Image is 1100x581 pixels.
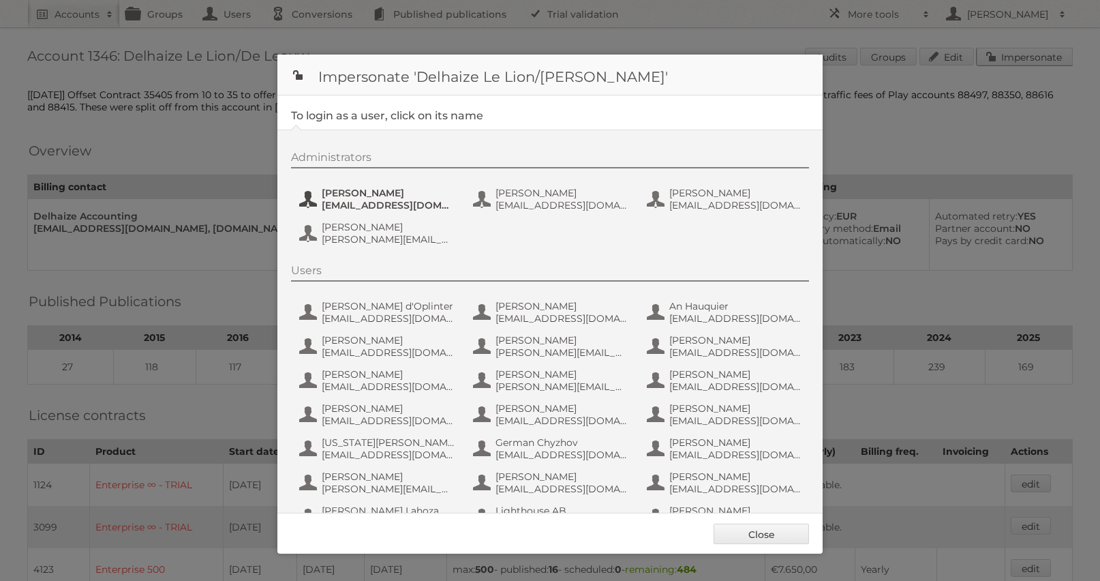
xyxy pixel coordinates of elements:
[669,199,801,211] span: [EMAIL_ADDRESS][DOMAIN_NAME]
[495,187,628,199] span: [PERSON_NAME]
[645,469,806,496] button: [PERSON_NAME] [EMAIL_ADDRESS][DOMAIN_NAME]
[645,367,806,394] button: [PERSON_NAME] [EMAIL_ADDRESS][DOMAIN_NAME]
[322,368,454,381] span: [PERSON_NAME]
[322,505,454,517] span: [PERSON_NAME] Lahoza
[322,436,454,449] span: [US_STATE][PERSON_NAME]
[298,401,458,428] button: [PERSON_NAME] [EMAIL_ADDRESS][DOMAIN_NAME]
[322,402,454,415] span: [PERSON_NAME]
[645,299,806,326] button: An Hauquier [EMAIL_ADDRESS][DOMAIN_NAME]
[669,483,801,495] span: [EMAIL_ADDRESS][DOMAIN_NAME]
[669,300,801,312] span: An Hauquier
[298,333,458,360] button: [PERSON_NAME] [EMAIL_ADDRESS][DOMAIN_NAME]
[322,199,454,211] span: [EMAIL_ADDRESS][DOMAIN_NAME]
[472,299,632,326] button: [PERSON_NAME] [EMAIL_ADDRESS][DOMAIN_NAME]
[298,469,458,496] button: [PERSON_NAME] [PERSON_NAME][EMAIL_ADDRESS][DOMAIN_NAME]
[669,381,801,393] span: [EMAIL_ADDRESS][DOMAIN_NAME]
[472,435,632,462] button: German Chyzhov [EMAIL_ADDRESS][DOMAIN_NAME]
[495,436,628,449] span: German Chyzhov
[472,503,632,531] button: Lighthouse AB [EMAIL_ADDRESS][DOMAIN_NAME]
[495,300,628,312] span: [PERSON_NAME]
[669,471,801,483] span: [PERSON_NAME]
[472,333,632,360] button: [PERSON_NAME] [PERSON_NAME][EMAIL_ADDRESS][DOMAIN_NAME]
[669,312,801,325] span: [EMAIL_ADDRESS][DOMAIN_NAME]
[669,368,801,381] span: [PERSON_NAME]
[472,367,632,394] button: [PERSON_NAME] [PERSON_NAME][EMAIL_ADDRESS][DOMAIN_NAME]
[669,346,801,359] span: [EMAIL_ADDRESS][DOMAIN_NAME]
[495,449,628,461] span: [EMAIL_ADDRESS][DOMAIN_NAME]
[495,334,628,346] span: [PERSON_NAME]
[322,449,454,461] span: [EMAIL_ADDRESS][DOMAIN_NAME]
[322,483,454,495] span: [PERSON_NAME][EMAIL_ADDRESS][DOMAIN_NAME]
[322,415,454,427] span: [EMAIL_ADDRESS][DOMAIN_NAME]
[298,367,458,394] button: [PERSON_NAME] [EMAIL_ADDRESS][DOMAIN_NAME]
[645,503,806,531] button: [PERSON_NAME] [EMAIL_ADDRESS][DOMAIN_NAME]
[495,505,628,517] span: Lighthouse AB
[645,401,806,428] button: [PERSON_NAME] [EMAIL_ADDRESS][DOMAIN_NAME]
[669,505,801,517] span: [PERSON_NAME]
[291,264,809,282] div: Users
[322,381,454,393] span: [EMAIL_ADDRESS][DOMAIN_NAME]
[291,109,483,122] legend: To login as a user, click on its name
[298,435,458,462] button: [US_STATE][PERSON_NAME] [EMAIL_ADDRESS][DOMAIN_NAME]
[298,503,458,531] button: [PERSON_NAME] Lahoza [EMAIL_ADDRESS][DOMAIN_NAME]
[495,312,628,325] span: [EMAIL_ADDRESS][DOMAIN_NAME]
[472,185,632,213] button: [PERSON_NAME] [EMAIL_ADDRESS][DOMAIN_NAME]
[322,346,454,359] span: [EMAIL_ADDRESS][DOMAIN_NAME]
[669,334,801,346] span: [PERSON_NAME]
[669,436,801,449] span: [PERSON_NAME]
[322,312,454,325] span: [EMAIL_ADDRESS][DOMAIN_NAME]
[298,220,458,247] button: [PERSON_NAME] [PERSON_NAME][EMAIL_ADDRESS][DOMAIN_NAME]
[495,471,628,483] span: [PERSON_NAME]
[669,415,801,427] span: [EMAIL_ADDRESS][DOMAIN_NAME]
[669,187,801,199] span: [PERSON_NAME]
[645,185,806,213] button: [PERSON_NAME] [EMAIL_ADDRESS][DOMAIN_NAME]
[495,199,628,211] span: [EMAIL_ADDRESS][DOMAIN_NAME]
[495,381,628,393] span: [PERSON_NAME][EMAIL_ADDRESS][DOMAIN_NAME]
[669,449,801,461] span: [EMAIL_ADDRESS][DOMAIN_NAME]
[472,469,632,496] button: [PERSON_NAME] [EMAIL_ADDRESS][DOMAIN_NAME]
[495,483,628,495] span: [EMAIL_ADDRESS][DOMAIN_NAME]
[322,233,454,245] span: [PERSON_NAME][EMAIL_ADDRESS][DOMAIN_NAME]
[472,401,632,428] button: [PERSON_NAME] [EMAIL_ADDRESS][DOMAIN_NAME]
[495,402,628,415] span: [PERSON_NAME]
[298,299,458,326] button: [PERSON_NAME] d'Oplinter [EMAIL_ADDRESS][DOMAIN_NAME]
[277,55,823,95] h1: Impersonate 'Delhaize Le Lion/[PERSON_NAME]'
[645,435,806,462] button: [PERSON_NAME] [EMAIL_ADDRESS][DOMAIN_NAME]
[291,151,809,168] div: Administrators
[322,471,454,483] span: [PERSON_NAME]
[645,333,806,360] button: [PERSON_NAME] [EMAIL_ADDRESS][DOMAIN_NAME]
[495,415,628,427] span: [EMAIL_ADDRESS][DOMAIN_NAME]
[495,346,628,359] span: [PERSON_NAME][EMAIL_ADDRESS][DOMAIN_NAME]
[714,524,809,544] a: Close
[322,334,454,346] span: [PERSON_NAME]
[495,368,628,381] span: [PERSON_NAME]
[669,402,801,415] span: [PERSON_NAME]
[322,187,454,199] span: [PERSON_NAME]
[322,300,454,312] span: [PERSON_NAME] d'Oplinter
[322,221,454,233] span: [PERSON_NAME]
[298,185,458,213] button: [PERSON_NAME] [EMAIL_ADDRESS][DOMAIN_NAME]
